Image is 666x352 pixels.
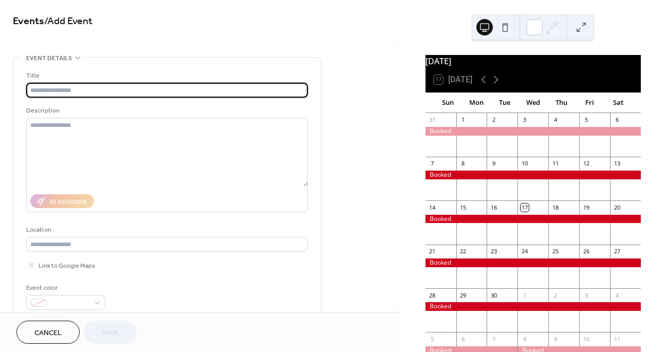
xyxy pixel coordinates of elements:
div: 10 [521,160,528,168]
div: 11 [551,160,559,168]
div: 21 [429,248,436,255]
div: 23 [490,248,497,255]
div: 3 [521,116,528,124]
div: 13 [613,160,621,168]
div: 20 [613,203,621,211]
div: 19 [582,203,590,211]
div: 18 [551,203,559,211]
button: Cancel [16,321,80,344]
div: Booked [425,127,641,136]
div: 2 [490,116,497,124]
div: 31 [429,116,436,124]
div: 24 [521,248,528,255]
a: Events [13,11,44,31]
div: 7 [490,335,497,343]
div: 4 [613,291,621,299]
div: 9 [551,335,559,343]
div: 1 [521,291,528,299]
div: Wed [519,92,547,113]
div: Description [26,105,306,116]
div: 5 [429,335,436,343]
div: 8 [521,335,528,343]
span: Event details [26,53,72,64]
div: 6 [613,116,621,124]
div: 12 [582,160,590,168]
div: Booked [425,258,641,267]
div: 14 [429,203,436,211]
div: 6 [459,335,467,343]
div: 9 [490,160,497,168]
div: 22 [459,248,467,255]
span: / Add Event [44,11,92,31]
div: Sun [434,92,462,113]
div: Fri [576,92,604,113]
div: 17 [521,203,528,211]
div: 15 [459,203,467,211]
div: Tue [490,92,519,113]
div: 10 [582,335,590,343]
div: 1 [459,116,467,124]
div: 29 [459,291,467,299]
div: 8 [459,160,467,168]
span: Link to Google Maps [39,261,95,271]
div: Event color [26,283,103,293]
div: 16 [490,203,497,211]
div: Title [26,70,306,81]
div: 3 [582,291,590,299]
span: Cancel [34,328,62,339]
div: 27 [613,248,621,255]
div: 30 [490,291,497,299]
div: 2 [551,291,559,299]
div: Booked [425,171,641,179]
div: 11 [613,335,621,343]
div: Booked [425,215,641,224]
div: [DATE] [425,55,641,67]
div: 26 [582,248,590,255]
div: Mon [462,92,490,113]
div: 28 [429,291,436,299]
div: 7 [429,160,436,168]
div: Sat [604,92,633,113]
div: Booked [425,302,641,311]
div: 4 [551,116,559,124]
div: Location [26,225,306,235]
div: Thu [547,92,576,113]
div: 5 [582,116,590,124]
div: 25 [551,248,559,255]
